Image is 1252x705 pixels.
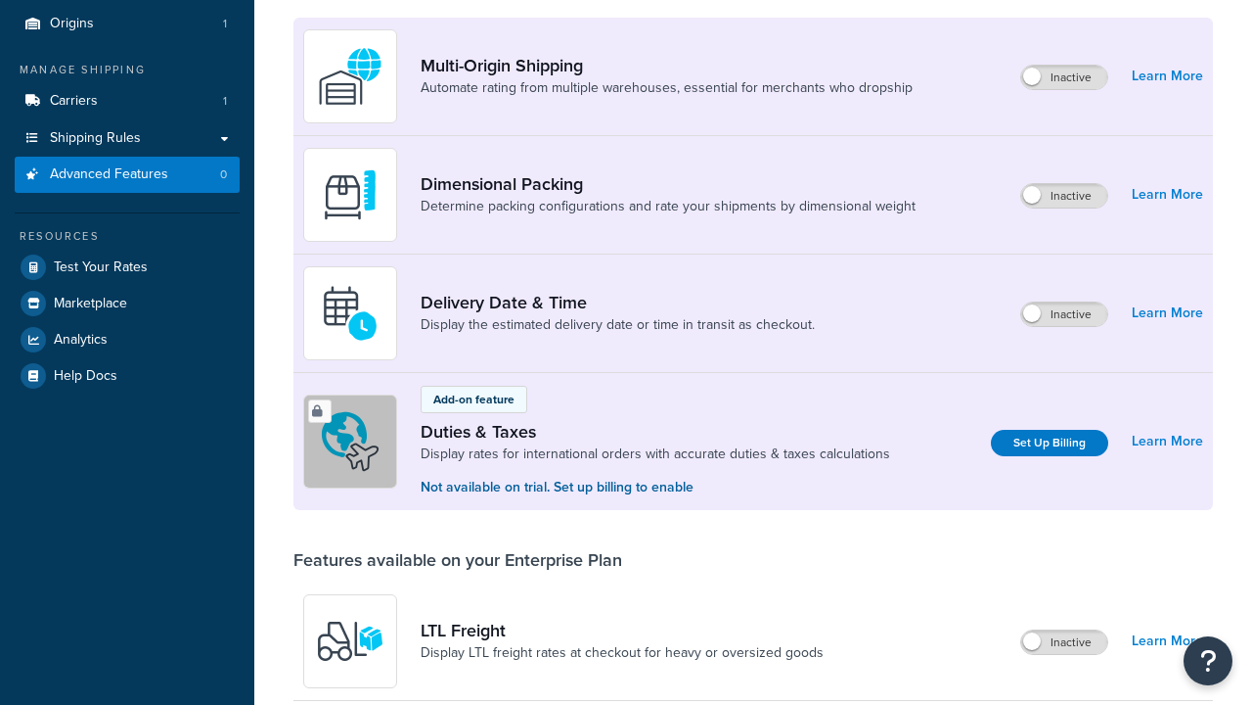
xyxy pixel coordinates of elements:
button: Open Resource Center [1184,636,1232,685]
a: Display LTL freight rates at checkout for heavy or oversized goods [421,643,824,663]
a: Set Up Billing [991,430,1108,456]
span: Marketplace [54,296,127,312]
div: Manage Shipping [15,62,240,78]
a: Learn More [1132,63,1203,90]
span: Carriers [50,93,98,110]
a: Determine packing configurations and rate your shipments by dimensional weight [421,197,916,216]
img: y79ZsPf0fXUFUhFXDzUgf+ktZg5F2+ohG75+v3d2s1D9TjoU8PiyCIluIjV41seZevKCRuEjTPPOKHJsQcmKCXGdfprl3L4q7... [316,607,384,676]
label: Inactive [1021,631,1107,654]
span: 0 [220,166,227,183]
a: Learn More [1132,428,1203,455]
a: Multi-Origin Shipping [421,55,913,76]
a: Automate rating from multiple warehouses, essential for merchants who dropship [421,78,913,98]
a: Learn More [1132,628,1203,655]
a: Display rates for international orders with accurate duties & taxes calculations [421,445,890,464]
p: Not available on trial. Set up billing to enable [421,477,890,498]
a: Delivery Date & Time [421,292,815,313]
label: Inactive [1021,184,1107,208]
label: Inactive [1021,66,1107,89]
a: Shipping Rules [15,120,240,157]
li: Advanced Features [15,157,240,193]
a: Advanced Features0 [15,157,240,193]
a: Help Docs [15,358,240,394]
p: Add-on feature [433,391,514,408]
a: Duties & Taxes [421,421,890,443]
a: Display the estimated delivery date or time in transit as checkout. [421,315,815,335]
a: Marketplace [15,286,240,321]
a: Carriers1 [15,83,240,119]
a: Learn More [1132,181,1203,209]
span: Shipping Rules [50,130,141,147]
img: WatD5o0RtDAAAAAElFTkSuQmCC [316,42,384,111]
a: Origins1 [15,6,240,42]
a: LTL Freight [421,620,824,641]
a: Learn More [1132,300,1203,327]
li: Origins [15,6,240,42]
span: 1 [223,93,227,110]
div: Resources [15,228,240,245]
div: Features available on your Enterprise Plan [293,549,622,571]
a: Test Your Rates [15,250,240,285]
span: Analytics [54,332,108,349]
img: gfkeb5ejjkALwAAAABJRU5ErkJggg== [316,279,384,348]
a: Dimensional Packing [421,173,916,195]
span: Advanced Features [50,166,168,183]
span: Help Docs [54,368,117,385]
img: DTVBYsAAAAAASUVORK5CYII= [316,161,384,229]
span: Test Your Rates [54,259,148,276]
li: Carriers [15,83,240,119]
a: Analytics [15,322,240,357]
label: Inactive [1021,303,1107,326]
span: 1 [223,16,227,32]
span: Origins [50,16,94,32]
